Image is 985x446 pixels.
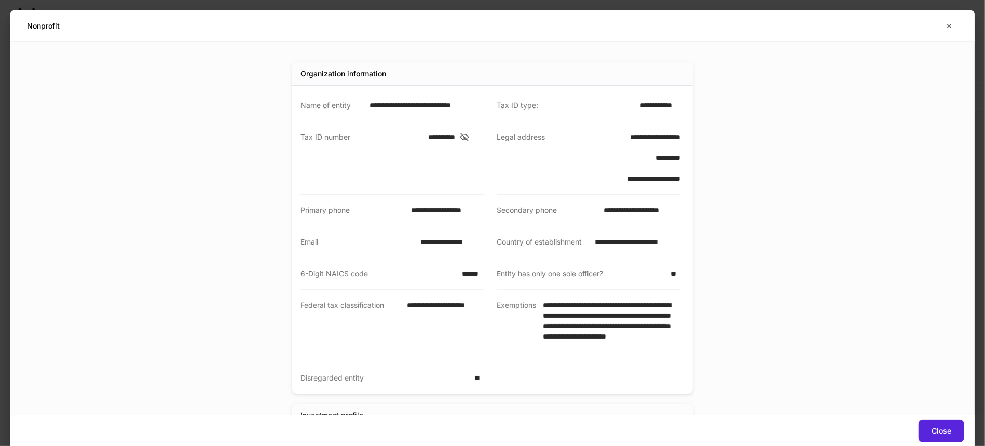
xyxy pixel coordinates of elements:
[497,132,601,184] div: Legal address
[497,205,597,215] div: Secondary phone
[300,237,415,247] div: Email
[919,420,964,442] button: Close
[300,100,363,111] div: Name of entity
[27,21,60,31] h5: Nonprofit
[497,237,589,247] div: Country of establishment
[497,268,664,279] div: Entity has only one sole officer?
[497,100,634,111] div: Tax ID type:
[300,410,363,421] div: Investment profile
[497,300,537,352] div: Exemptions
[300,268,456,279] div: 6-Digit NAICS code
[300,373,468,383] div: Disregarded entity
[300,205,405,215] div: Primary phone
[300,300,401,352] div: Federal tax classification
[300,69,386,79] div: Organization information
[300,132,422,184] div: Tax ID number
[932,427,951,435] div: Close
